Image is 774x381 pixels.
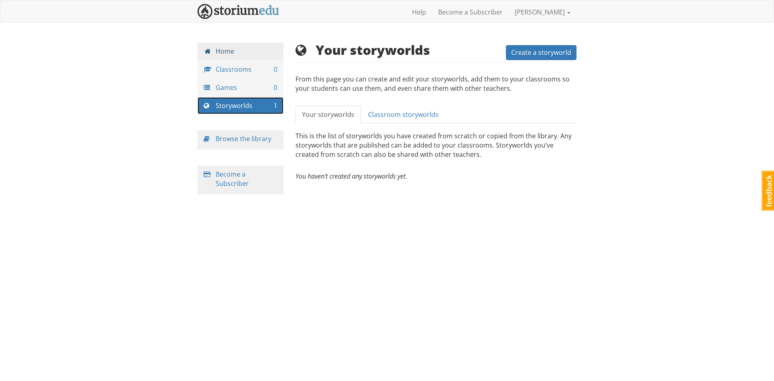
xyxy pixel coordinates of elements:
a: Become a Subscriber [432,2,509,22]
a: Games 0 [198,79,283,96]
h2: Your storyworlds [295,43,430,57]
button: Create a storyworld [506,45,576,60]
p: This is the list of storyworlds you have created from scratch or copied from the library. Any sto... [295,131,577,167]
span: Classroom storyworlds [368,110,439,119]
a: Home [198,43,283,60]
span: Create a storyworld [511,48,571,57]
span: Your storyworlds [302,110,354,119]
em: You haven’t created any storyworlds yet. [295,172,407,181]
a: Storyworlds 1 [198,97,283,115]
a: Browse the library [216,134,271,143]
a: [PERSON_NAME] [509,2,576,22]
img: StoriumEDU [198,4,279,19]
p: From this page you can create and edit your storyworlds, add them to your classrooms so your stud... [295,75,577,101]
a: Help [406,2,432,22]
span: 1 [274,101,277,110]
a: Become a Subscriber [216,170,249,188]
span: 0 [274,83,277,92]
a: Classrooms 0 [198,61,283,78]
span: 0 [274,65,277,74]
